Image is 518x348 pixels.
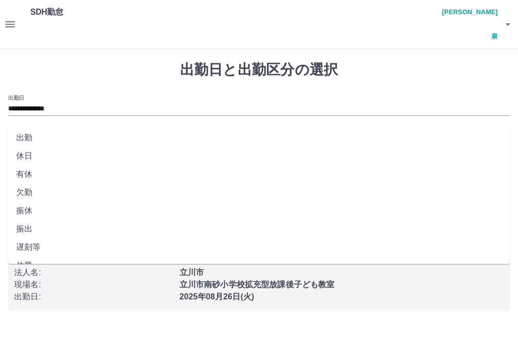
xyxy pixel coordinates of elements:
p: 出勤日 : [14,291,174,303]
label: 出勤日 [8,94,24,101]
li: 有休 [8,165,510,183]
li: 休日 [8,147,510,165]
p: 現場名 : [14,279,174,291]
b: 立川市南砂小学校拡充型放課後子ども教室 [180,280,335,289]
li: 振出 [8,220,510,238]
li: 欠勤 [8,183,510,202]
b: 2025年08月26日(火) [180,292,254,301]
li: 遅刻等 [8,238,510,256]
li: 出勤 [8,129,510,147]
h1: 出勤日と出勤区分の選択 [8,61,510,79]
b: 立川市 [180,268,204,277]
li: 休業 [8,256,510,275]
li: 振休 [8,202,510,220]
p: 法人名 : [14,266,174,279]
